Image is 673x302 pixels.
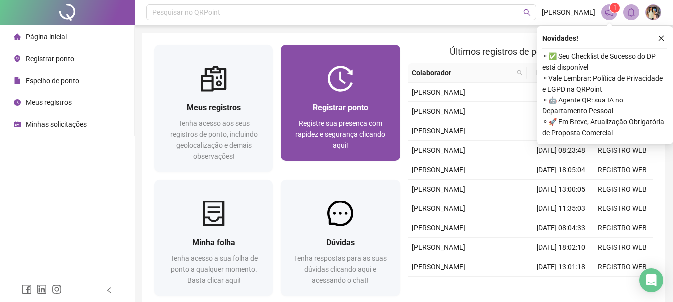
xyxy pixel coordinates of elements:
span: facebook [22,284,32,294]
td: [DATE] 11:30:30 [531,121,592,141]
td: [DATE] 18:06:46 [531,83,592,102]
span: [PERSON_NAME] [412,185,465,193]
td: REGISTRO WEB [592,160,653,180]
span: close [658,35,665,42]
span: [PERSON_NAME] [412,88,465,96]
span: Registrar ponto [26,55,74,63]
td: [DATE] 08:04:33 [531,218,592,238]
span: search [515,65,525,80]
span: Novidades ! [542,33,578,44]
span: Meus registros [26,99,72,106]
span: [PERSON_NAME] [412,204,465,212]
span: Espelho de ponto [26,77,79,85]
span: Registrar ponto [313,103,368,112]
span: Registre sua presença com rapidez e segurança clicando aqui! [295,119,385,149]
span: [PERSON_NAME] [412,146,465,154]
img: 90509 [646,5,661,20]
span: Data/Hora [531,67,574,78]
span: ⚬ ✅ Seu Checklist de Sucesso do DP está disponível [542,51,667,73]
span: instagram [52,284,62,294]
div: Open Intercom Messenger [639,268,663,292]
sup: 1 [610,3,620,13]
span: Últimos registros de ponto sincronizados [450,46,611,57]
span: search [517,70,523,76]
span: Minhas solicitações [26,120,87,128]
span: Tenha acesso aos seus registros de ponto, incluindo geolocalização e demais observações! [170,119,258,160]
td: [DATE] 13:01:18 [531,257,592,277]
span: ⚬ 🚀 Em Breve, Atualização Obrigatória de Proposta Comercial [542,116,667,138]
span: clock-circle [14,99,21,106]
span: schedule [14,121,21,128]
span: environment [14,55,21,62]
span: [PERSON_NAME] [412,127,465,135]
td: REGISTRO WEB [592,180,653,199]
span: [PERSON_NAME] [412,166,465,174]
a: Meus registrosTenha acesso aos seus registros de ponto, incluindo geolocalização e demais observa... [154,45,273,172]
th: Data/Hora [527,63,586,83]
span: 1 [613,4,617,11]
span: Página inicial [26,33,67,41]
span: ⚬ Vale Lembrar: Política de Privacidade e LGPD na QRPoint [542,73,667,95]
span: notification [605,8,614,17]
td: [DATE] 18:02:10 [531,238,592,257]
span: file [14,77,21,84]
a: DúvidasTenha respostas para as suas dúvidas clicando aqui e acessando o chat! [281,180,400,296]
span: left [106,287,113,294]
span: bell [627,8,636,17]
td: [DATE] 11:35:03 [531,199,592,218]
span: Colaborador [412,67,513,78]
span: Dúvidas [326,238,355,247]
a: Minha folhaTenha acesso a sua folha de ponto a qualquer momento. Basta clicar aqui! [154,180,273,296]
td: REGISTRO WEB [592,277,653,296]
td: [DATE] 13:00:05 [531,180,592,199]
td: [DATE] 18:05:04 [531,160,592,180]
td: REGISTRO WEB [592,218,653,238]
td: [DATE] 12:00:55 [531,277,592,296]
span: [PERSON_NAME] [542,7,595,18]
span: Meus registros [187,103,241,112]
span: linkedin [37,284,47,294]
a: Registrar pontoRegistre sua presença com rapidez e segurança clicando aqui! [281,45,400,161]
td: REGISTRO WEB [592,238,653,257]
span: search [523,9,531,16]
span: home [14,33,21,40]
span: [PERSON_NAME] [412,243,465,251]
td: REGISTRO WEB [592,257,653,277]
td: REGISTRO WEB [592,141,653,160]
span: Minha folha [192,238,235,247]
span: ⚬ 🤖 Agente QR: sua IA no Departamento Pessoal [542,95,667,116]
td: [DATE] 08:23:48 [531,141,592,160]
span: [PERSON_NAME] [412,263,465,271]
span: Tenha respostas para as suas dúvidas clicando aqui e acessando o chat! [294,254,387,284]
span: [PERSON_NAME] [412,224,465,232]
td: REGISTRO WEB [592,199,653,218]
span: Tenha acesso a sua folha de ponto a qualquer momento. Basta clicar aqui! [170,254,258,284]
td: [DATE] 13:08:41 [531,102,592,121]
span: [PERSON_NAME] [412,107,465,115]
